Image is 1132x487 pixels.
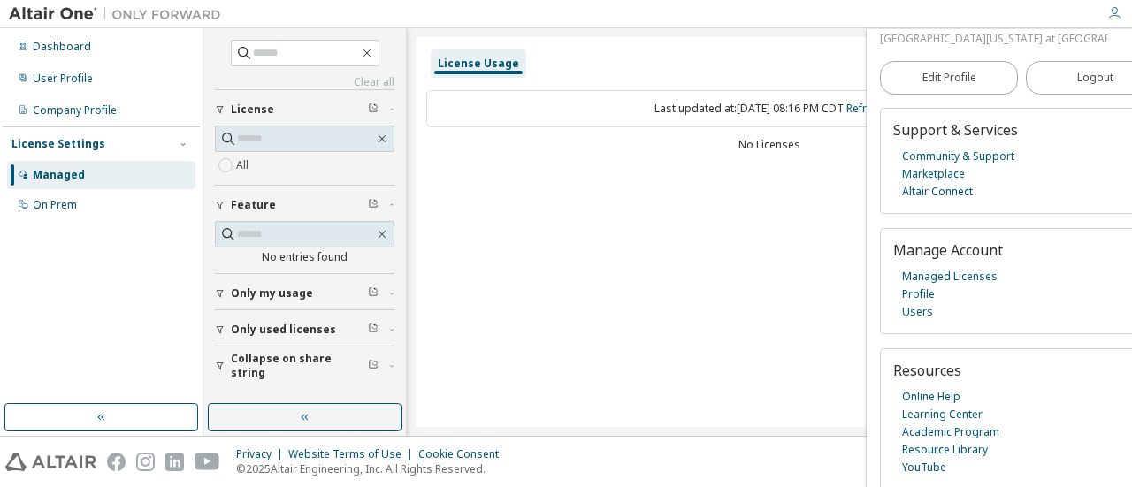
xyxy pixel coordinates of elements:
span: Support & Services [893,120,1018,140]
a: Clear all [215,75,394,89]
div: Dashboard [33,40,91,54]
a: Edit Profile [880,61,1018,95]
div: Privacy [236,447,288,461]
span: Only my usage [231,286,313,301]
a: Resource Library [902,441,988,459]
a: Altair Connect [902,183,973,201]
span: Clear filter [368,103,379,117]
img: altair_logo.svg [5,453,96,471]
button: Feature [215,186,394,224]
span: Clear filter [368,286,379,301]
span: Clear filter [368,323,379,337]
span: Collapse on share string [231,352,368,380]
div: No entries found [215,250,394,264]
a: Community & Support [902,148,1014,165]
p: © 2025 Altair Engineering, Inc. All Rights Reserved. [236,461,509,476]
img: instagram.svg [136,453,155,471]
a: Users [902,303,933,321]
div: Company Profile [33,103,117,118]
span: Edit Profile [922,71,976,85]
button: Only used licenses [215,310,394,349]
div: License Usage [438,57,519,71]
img: facebook.svg [107,453,126,471]
div: On Prem [33,198,77,212]
div: Cookie Consent [418,447,509,461]
span: Manage Account [893,240,1003,260]
div: [GEOGRAPHIC_DATA][US_STATE] at [GEOGRAPHIC_DATA] [880,30,1107,48]
a: Marketplace [902,165,965,183]
a: Learning Center [902,406,983,423]
button: License [215,90,394,129]
div: Managed [33,168,85,182]
img: linkedin.svg [165,453,184,471]
button: Only my usage [215,274,394,313]
div: Last updated at: [DATE] 08:16 PM CDT [426,90,1113,127]
img: youtube.svg [195,453,220,471]
label: All [236,155,252,176]
span: Clear filter [368,198,379,212]
span: License [231,103,274,117]
span: Feature [231,198,276,212]
button: Collapse on share string [215,346,394,385]
div: License Settings [11,137,105,151]
a: Managed Licenses [902,268,998,285]
span: Clear filter [368,359,379,373]
div: User Profile [33,72,93,86]
img: Altair One [9,5,230,23]
span: Only used licenses [231,323,336,337]
div: No Licenses [426,138,1113,152]
a: Academic Program [902,423,999,441]
div: Website Terms of Use [288,447,418,461]
a: Refresh [846,101,885,116]
a: Online Help [902,388,960,406]
a: YouTube [902,459,946,476]
span: Logout [1077,69,1113,87]
span: Resources [893,361,961,380]
a: Profile [902,285,935,303]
